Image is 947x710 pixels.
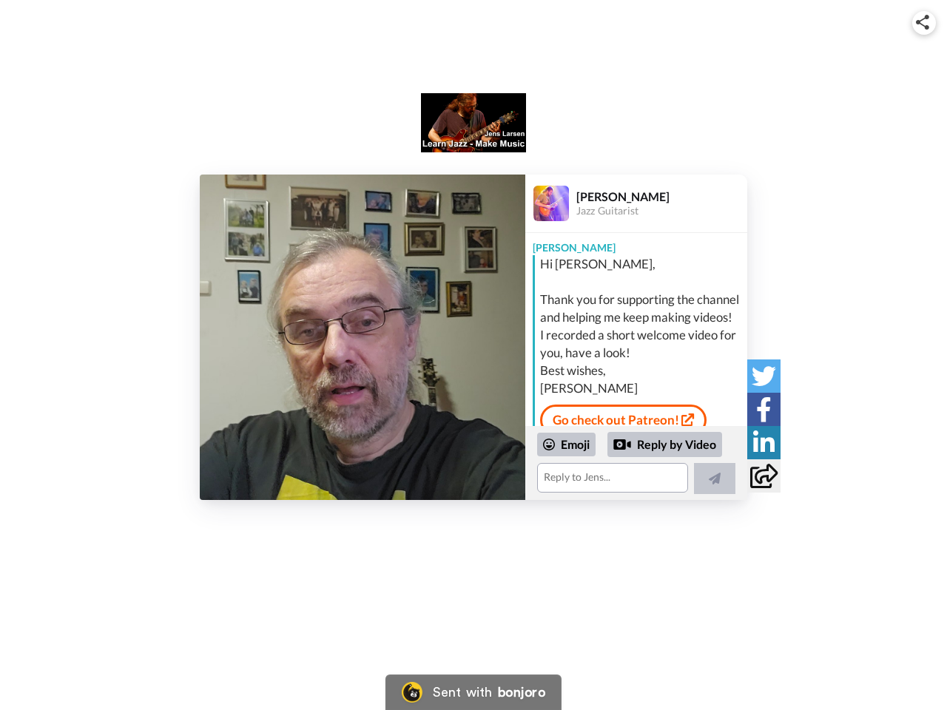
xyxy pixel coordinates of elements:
div: Emoji [537,433,596,456]
div: Reply by Video [607,432,722,457]
img: logo [421,93,526,152]
img: ece43ef6-0f77-4215-b22a-6a486cfbc725-thumb.jpg [200,175,525,500]
div: Reply by Video [613,436,631,453]
div: [PERSON_NAME] [525,233,747,255]
img: Profile Image [533,186,569,221]
img: ic_share.svg [916,15,929,30]
div: Jazz Guitarist [576,205,747,217]
div: [PERSON_NAME] [576,189,747,203]
a: Go check out Patreon! [540,405,707,436]
div: Hi [PERSON_NAME], Thank you for supporting the channel and helping me keep making videos! I recor... [540,255,744,397]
